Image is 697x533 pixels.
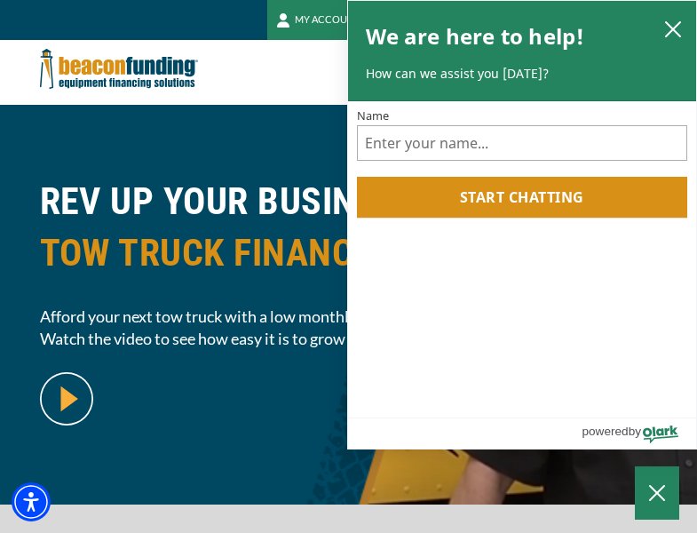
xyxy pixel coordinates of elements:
[40,227,658,279] span: TOW TRUCK FINANCING
[629,420,641,442] span: by
[366,65,679,83] p: How can we assist you [DATE]?
[659,16,687,41] button: close chatbox
[582,420,628,442] span: powered
[357,110,688,122] label: Name
[40,40,198,98] img: Beacon Funding Corporation logo
[357,125,688,161] input: Name
[40,176,658,292] h1: REV UP YOUR BUSINESS
[635,466,679,520] button: Close Chatbox
[40,306,658,350] span: Afford your next tow truck with a low monthly payment. Get approved within 24 hours. Watch the vi...
[40,372,93,426] img: video modal pop-up play button
[582,418,696,449] a: Powered by Olark
[366,19,585,54] h2: We are here to help!
[357,177,688,218] button: Start chatting
[12,482,51,521] div: Accessibility Menu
